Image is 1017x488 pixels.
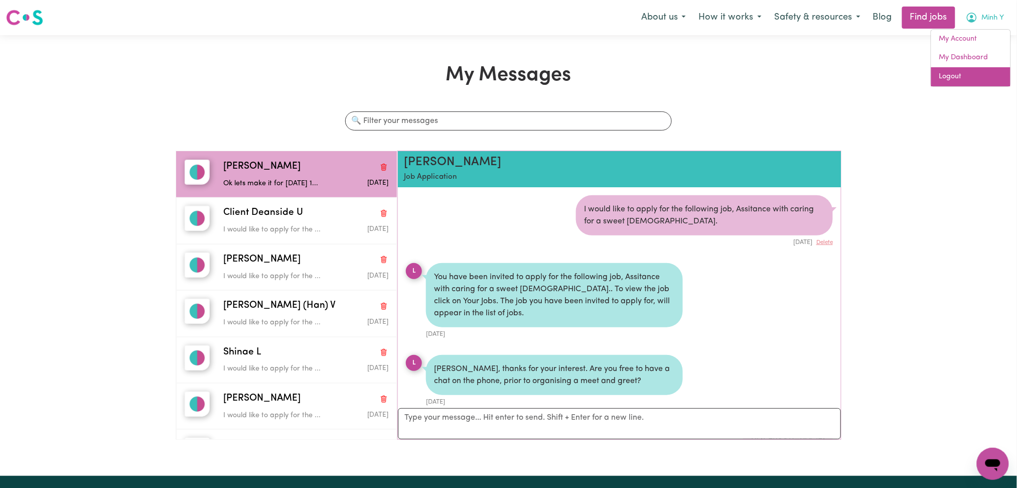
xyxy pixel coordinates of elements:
[404,155,763,170] h2: [PERSON_NAME]
[223,410,333,421] p: I would like to apply for the ...
[379,253,388,266] button: Delete conversation
[902,7,955,29] a: Find jobs
[176,337,397,383] button: Shinae LShinae LDelete conversationI would like to apply for the ...Message sent on January 1, 2025
[223,363,333,375] p: I would like to apply for the ...
[379,207,388,220] button: Delete conversation
[379,346,388,359] button: Delete conversation
[176,151,397,197] button: Lina M[PERSON_NAME]Delete conversationOk lets make it for [DATE] 1...Message sent on August 3, 2025
[176,197,397,243] button: Client Deanside UClient Deanside UDelete conversationI would like to apply for the ...Message sen...
[931,30,1010,49] a: My Account
[406,355,422,371] div: L
[223,438,302,452] span: Client Deanside L
[176,244,397,290] button: Amber W[PERSON_NAME]Delete conversationI would like to apply for the ...Message sent on March 6, ...
[635,7,692,28] button: About us
[185,438,210,463] img: Client Deanside L
[867,7,898,29] a: Blog
[367,412,388,418] span: Message sent on October 1, 2024
[185,253,210,278] img: Amber W
[982,13,1004,24] span: Minh Y
[367,319,388,325] span: Message sent on January 1, 2025
[576,195,833,235] div: I would like to apply for the following job, Assitance with caring for a sweet [DEMOGRAPHIC_DATA].
[6,9,43,27] img: Careseekers logo
[185,392,210,417] img: Raeleene C
[223,206,303,220] span: Client Deanside U
[379,439,388,452] button: Delete conversation
[959,7,1011,28] button: My Account
[185,299,210,324] img: Chelsea (Han) V
[176,429,397,475] button: Client Deanside LClient Deanside LDelete conversationI would like to apply for the ...Message sen...
[185,160,210,185] img: Lina M
[185,345,210,371] img: Shinae L
[379,160,388,173] button: Delete conversation
[426,327,683,339] div: [DATE]
[223,253,301,267] span: [PERSON_NAME]
[931,67,1010,86] a: Logout
[223,317,333,328] p: I would like to apply for the ...
[223,160,301,174] span: [PERSON_NAME]
[367,226,388,232] span: Message sent on July 1, 2025
[931,29,1011,87] div: My Account
[367,180,388,186] span: Message sent on August 3, 2025
[345,111,672,131] input: 🔍 Filter your messages
[367,273,388,279] span: Message sent on March 6, 2025
[406,263,422,279] div: L
[176,63,841,87] h1: My Messages
[426,263,683,327] div: You have been invited to apply for the following job, Assitance with caring for a sweet [DEMOGRAP...
[977,448,1009,480] iframe: Button to launch messaging window
[379,392,388,405] button: Delete conversation
[576,235,833,247] div: [DATE]
[185,206,210,231] img: Client Deanside U
[426,355,683,395] div: [PERSON_NAME], thanks for your interest. Are you free to have a chat on the phone, prior to organ...
[816,238,833,247] button: Delete
[6,6,43,29] a: Careseekers logo
[692,7,768,28] button: How it works
[379,300,388,313] button: Delete conversation
[426,395,683,407] div: [DATE]
[367,365,388,372] span: Message sent on January 1, 2025
[404,172,763,183] p: Job Application
[176,290,397,336] button: Chelsea (Han) V[PERSON_NAME] (Han) VDelete conversationI would like to apply for the ...Message s...
[223,299,336,313] span: [PERSON_NAME] (Han) V
[223,271,333,282] p: I would like to apply for the ...
[223,345,261,360] span: Shinae L
[223,224,333,235] p: I would like to apply for the ...
[223,178,333,189] p: Ok lets make it for [DATE] 1...
[223,392,301,406] span: [PERSON_NAME]
[768,7,867,28] button: Safety & resources
[176,383,397,429] button: Raeleene C[PERSON_NAME]Delete conversationI would like to apply for the ...Message sent on Octobe...
[931,48,1010,67] a: My Dashboard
